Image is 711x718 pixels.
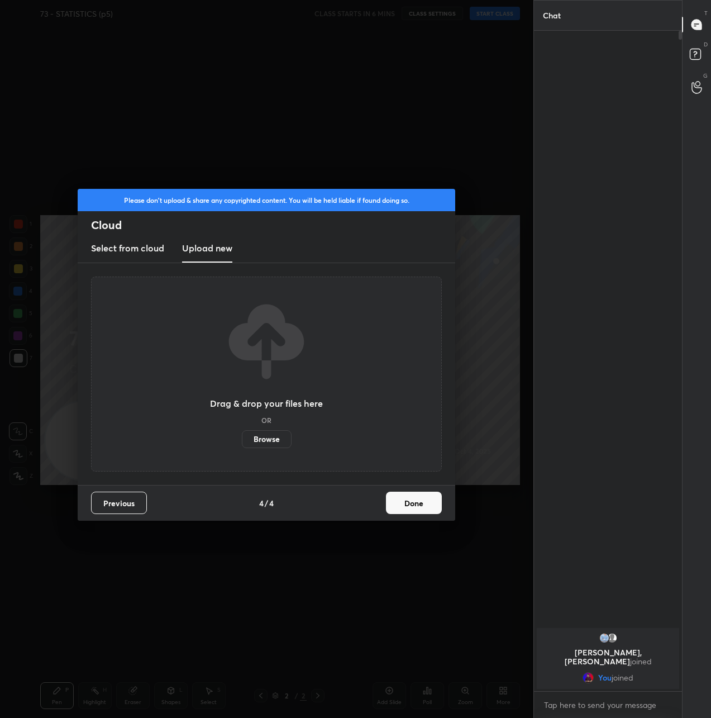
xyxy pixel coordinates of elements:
h3: Select from cloud [91,241,164,255]
img: 688b4486b4ee450a8cb9bbcd57de3176.jpg [583,672,594,683]
span: joined [629,656,651,667]
img: default.png [606,633,617,644]
h3: Upload new [182,241,232,255]
p: [PERSON_NAME], [PERSON_NAME] [543,648,672,666]
h4: 4 [259,497,264,509]
h2: Cloud [91,218,455,232]
h3: Drag & drop your files here [210,399,323,408]
button: Done [386,492,442,514]
p: G [703,72,708,80]
h4: 4 [269,497,274,509]
h4: / [265,497,268,509]
p: Chat [534,1,570,30]
h5: OR [261,417,271,424]
div: Please don't upload & share any copyrighted content. You will be held liable if found doing so. [78,189,455,211]
span: joined [612,673,633,682]
span: You [598,673,612,682]
p: T [704,9,708,17]
button: Previous [91,492,147,514]
p: D [704,40,708,49]
div: grid [534,626,682,691]
img: 06be1f7fc4c94f5c91d12bec23343889.jpg [598,633,609,644]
